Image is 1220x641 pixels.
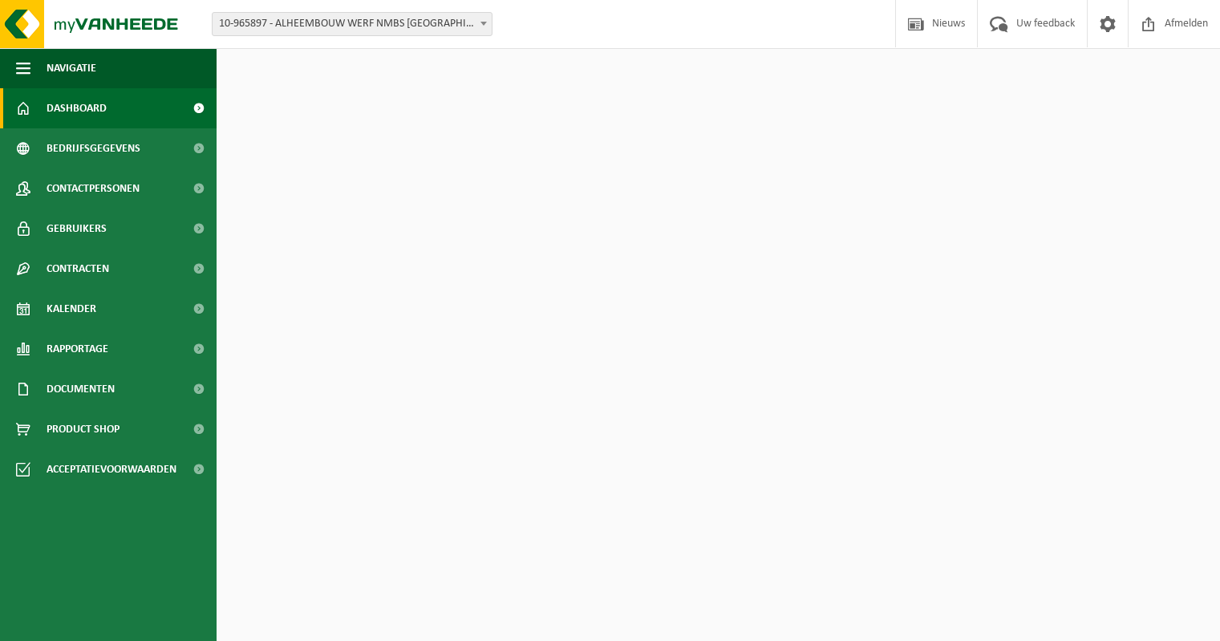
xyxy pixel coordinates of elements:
span: Product Shop [47,409,120,449]
span: Contracten [47,249,109,289]
span: Dashboard [47,88,107,128]
span: 10-965897 - ALHEEMBOUW WERF NMBS MECHELEN WAB2481 - MECHELEN [212,12,492,36]
span: Gebruikers [47,209,107,249]
span: 10-965897 - ALHEEMBOUW WERF NMBS MECHELEN WAB2481 - MECHELEN [213,13,492,35]
span: Acceptatievoorwaarden [47,449,176,489]
span: Documenten [47,369,115,409]
span: Rapportage [47,329,108,369]
span: Contactpersonen [47,168,140,209]
span: Bedrijfsgegevens [47,128,140,168]
span: Kalender [47,289,96,329]
span: Navigatie [47,48,96,88]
